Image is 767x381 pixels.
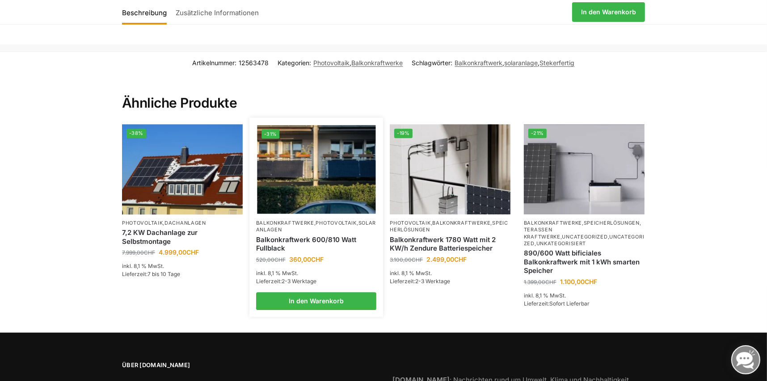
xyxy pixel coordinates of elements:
span: Lieferzeit: [122,271,180,277]
img: ASE 1000 Batteriespeicher [524,124,645,214]
a: Balkonkraftwerk 600/810 Watt Fullblack [256,235,377,253]
p: , [122,220,243,226]
span: CHF [186,248,199,256]
p: , , [256,220,377,234]
span: Kategorien: , [278,58,403,67]
a: -31%2 Balkonkraftwerke [257,125,375,214]
a: Uncategorized [524,234,645,247]
a: -38%Solar Dachanlage 6,5 KW [122,124,243,214]
a: Photovoltaik [314,59,350,67]
a: Unkategorisiert [536,240,586,247]
a: Photovoltaik [390,220,430,226]
a: 890/600 Watt bificiales Balkonkraftwerk mit 1 kWh smarten Speicher [524,249,645,275]
span: 12563478 [239,59,269,67]
a: Balkonkraftwerk 1780 Watt mit 2 KW/h Zendure Batteriespeicher [390,235,510,253]
span: Sofort Lieferbar [549,300,590,307]
a: Photovoltaik [122,220,163,226]
span: Lieferzeit: [524,300,590,307]
a: solaranlage [505,59,538,67]
span: CHF [274,256,286,263]
span: CHF [545,279,556,285]
span: CHF [311,255,324,263]
a: Stekerfertig [540,59,575,67]
a: Terassen Kraftwerke [524,226,560,239]
span: Über [DOMAIN_NAME] [122,361,375,370]
span: CHF [454,255,467,263]
p: , , [390,220,510,234]
p: , , , , , [524,220,645,247]
a: -19%Zendure-solar-flow-Batteriespeicher für Balkonkraftwerke [390,124,510,214]
bdi: 3.100,00 [390,256,423,263]
span: 7 bis 10 Tage [147,271,180,277]
a: Balkonkraftwerke [432,220,490,226]
h2: Ähnliche Produkte [122,73,645,112]
a: Dachanlagen [164,220,206,226]
bdi: 1.399,00 [524,279,556,285]
span: CHF [412,256,423,263]
a: Speicherlösungen [584,220,640,226]
a: -21%ASE 1000 Batteriespeicher [524,124,645,214]
p: inkl. 8,1 % MwSt. [390,269,510,277]
a: Uncategorized [562,234,608,240]
a: Balkonkraftwerke [352,59,403,67]
p: inkl. 8,1 % MwSt. [524,292,645,300]
a: 7,2 KW Dachanlage zur Selbstmontage [122,228,243,246]
span: Lieferzeit: [390,278,450,285]
p: inkl. 8,1 % MwSt. [122,262,243,270]
a: In den Warenkorb legen: „Balkonkraftwerk 600/810 Watt Fullblack“ [256,292,377,310]
img: Solar Dachanlage 6,5 KW [122,124,243,214]
img: Zendure-solar-flow-Batteriespeicher für Balkonkraftwerke [390,124,510,214]
a: Balkonkraftwerke [256,220,314,226]
a: Speicherlösungen [390,220,508,233]
span: Lieferzeit: [256,278,316,285]
a: Balkonkraftwerke [524,220,582,226]
img: 2 Balkonkraftwerke [257,125,375,214]
a: Balkonkraftwerk [455,59,503,67]
a: Photovoltaik [316,220,357,226]
span: 2-3 Werktage [282,278,316,285]
span: 2-3 Werktage [415,278,450,285]
span: CHF [144,249,155,256]
bdi: 4.999,00 [159,248,199,256]
bdi: 520,00 [256,256,286,263]
span: CHF [585,278,597,285]
span: Artikelnummer: [193,58,269,67]
a: Solaranlagen [256,220,376,233]
bdi: 1.100,00 [560,278,597,285]
p: inkl. 8,1 % MwSt. [256,269,377,277]
bdi: 2.499,00 [426,255,467,263]
span: Schlagwörter: , , [412,58,575,67]
bdi: 360,00 [289,255,324,263]
bdi: 7.999,00 [122,249,155,256]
